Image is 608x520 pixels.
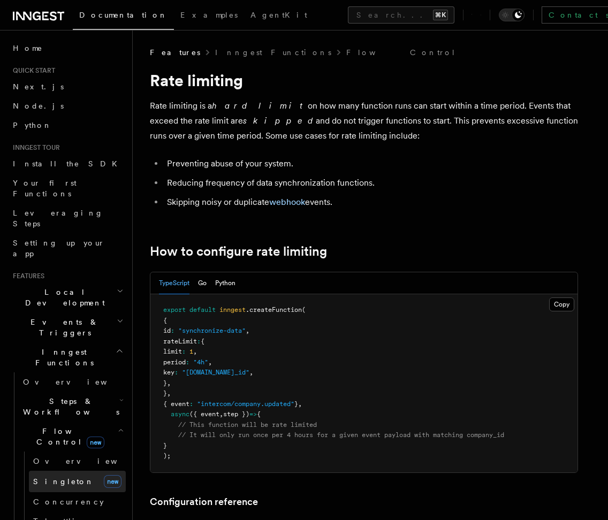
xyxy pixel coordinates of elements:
[9,203,126,233] a: Leveraging Steps
[19,396,119,417] span: Steps & Workflows
[150,244,327,259] a: How to configure rate limiting
[23,378,133,386] span: Overview
[219,306,246,313] span: inngest
[171,327,174,334] span: :
[549,297,574,311] button: Copy
[171,410,189,418] span: async
[150,71,578,90] h1: Rate limiting
[163,369,174,376] span: key
[164,175,578,190] li: Reducing frequency of data synchronization functions.
[9,96,126,116] a: Node.js
[244,3,314,29] a: AgentKit
[33,477,94,486] span: Singleton
[174,369,178,376] span: :
[19,372,126,392] a: Overview
[208,358,212,366] span: ,
[9,282,126,312] button: Local Development
[246,327,249,334] span: ,
[13,209,103,228] span: Leveraging Steps
[9,317,117,338] span: Events & Triggers
[33,498,104,506] span: Concurrency
[13,239,105,258] span: Setting up your app
[197,400,294,408] span: "intercom/company.updated"
[298,400,302,408] span: ,
[186,358,189,366] span: :
[167,389,171,397] span: ,
[163,306,186,313] span: export
[201,338,204,345] span: {
[13,82,64,91] span: Next.js
[215,272,235,294] button: Python
[197,338,201,345] span: :
[182,348,186,355] span: :
[189,348,193,355] span: 1
[193,348,197,355] span: ,
[249,369,253,376] span: ,
[9,154,126,173] a: Install the SDK
[257,410,261,418] span: {
[9,233,126,263] a: Setting up your app
[73,3,174,30] a: Documentation
[9,287,117,308] span: Local Development
[163,442,167,449] span: }
[9,66,55,75] span: Quick start
[104,475,121,488] span: new
[9,173,126,203] a: Your first Functions
[269,197,305,207] a: webhook
[19,426,118,447] span: Flow Control
[9,342,126,372] button: Inngest Functions
[163,400,189,408] span: { event
[212,101,308,111] em: hard limit
[346,47,456,58] a: Flow Control
[163,327,171,334] span: id
[150,494,258,509] a: Configuration reference
[294,400,298,408] span: }
[13,121,52,129] span: Python
[178,431,504,439] span: // It will only run once per 4 hours for a given event payload with matching company_id
[250,11,307,19] span: AgentKit
[163,452,171,460] span: );
[13,179,77,198] span: Your first Functions
[19,422,126,452] button: Flow Controlnew
[167,379,171,387] span: ,
[163,348,182,355] span: limit
[348,6,454,24] button: Search...⌘K
[163,338,197,345] span: rateLimit
[164,156,578,171] li: Preventing abuse of your system.
[9,77,126,96] a: Next.js
[302,306,306,313] span: (
[163,317,167,324] span: {
[246,306,302,313] span: .createFunction
[189,400,193,408] span: :
[198,272,207,294] button: Go
[189,306,216,313] span: default
[13,43,43,53] span: Home
[243,116,316,126] em: skipped
[180,11,238,19] span: Examples
[219,410,223,418] span: ,
[182,369,249,376] span: "[DOMAIN_NAME]_id"
[29,492,126,511] a: Concurrency
[150,98,578,143] p: Rate limiting is a on how many function runs can start within a time period. Events that exceed t...
[13,159,124,168] span: Install the SDK
[159,272,189,294] button: TypeScript
[79,11,168,19] span: Documentation
[163,358,186,366] span: period
[9,39,126,58] a: Home
[189,410,219,418] span: ({ event
[150,47,200,58] span: Features
[19,392,126,422] button: Steps & Workflows
[223,410,249,418] span: step })
[174,3,244,29] a: Examples
[9,143,60,152] span: Inngest tour
[433,10,448,20] kbd: ⌘K
[13,102,64,110] span: Node.js
[215,47,331,58] a: Inngest Functions
[9,312,126,342] button: Events & Triggers
[29,471,126,492] a: Singletonnew
[163,389,167,397] span: }
[9,347,116,368] span: Inngest Functions
[29,452,126,471] a: Overview
[249,410,257,418] span: =>
[178,421,317,429] span: // This function will be rate limited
